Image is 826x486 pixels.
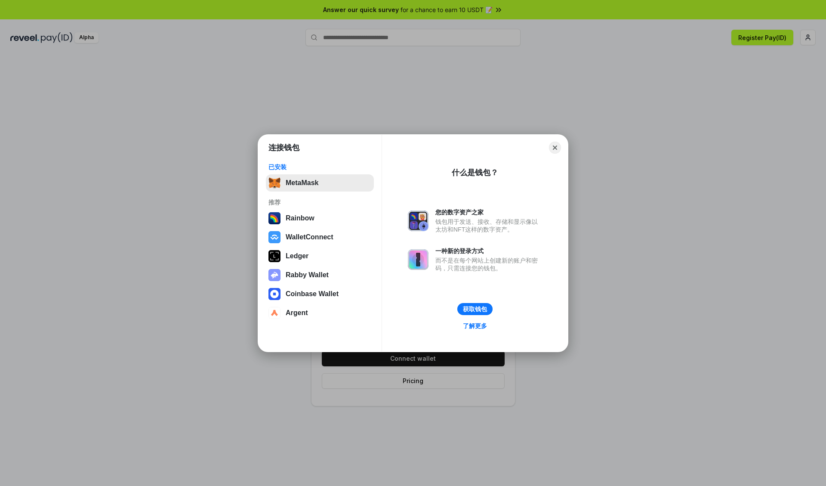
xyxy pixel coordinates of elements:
[286,290,339,298] div: Coinbase Wallet
[268,269,280,281] img: svg+xml,%3Csvg%20xmlns%3D%22http%3A%2F%2Fwww.w3.org%2F2000%2Fsvg%22%20fill%3D%22none%22%20viewBox...
[435,208,542,216] div: 您的数字资产之家
[268,288,280,300] img: svg+xml,%3Csvg%20width%3D%2228%22%20height%3D%2228%22%20viewBox%3D%220%200%2028%2028%22%20fill%3D...
[435,247,542,255] div: 一种新的登录方式
[268,212,280,224] img: svg+xml,%3Csvg%20width%3D%22120%22%20height%3D%22120%22%20viewBox%3D%220%200%20120%20120%22%20fil...
[286,233,333,241] div: WalletConnect
[266,229,374,246] button: WalletConnect
[286,214,314,222] div: Rainbow
[266,304,374,322] button: Argent
[435,218,542,233] div: 钱包用于发送、接收、存储和显示像以太坊和NFT这样的数字资产。
[463,305,487,313] div: 获取钱包
[435,257,542,272] div: 而不是在每个网站上创建新的账户和密码，只需连接您的钱包。
[266,266,374,284] button: Rabby Wallet
[286,309,308,317] div: Argent
[266,174,374,192] button: MetaMask
[266,248,374,265] button: Ledger
[458,320,492,331] a: 了解更多
[549,142,561,154] button: Close
[408,210,428,231] img: svg+xml,%3Csvg%20xmlns%3D%22http%3A%2F%2Fwww.w3.org%2F2000%2Fsvg%22%20fill%3D%22none%22%20viewBox...
[268,307,280,319] img: svg+xml,%3Csvg%20width%3D%2228%22%20height%3D%2228%22%20viewBox%3D%220%200%2028%2028%22%20fill%3D...
[268,177,280,189] img: svg+xml,%3Csvg%20fill%3D%22none%22%20height%3D%2233%22%20viewBox%3D%220%200%2035%2033%22%20width%...
[408,249,428,270] img: svg+xml,%3Csvg%20xmlns%3D%22http%3A%2F%2Fwww.w3.org%2F2000%2Fsvg%22%20fill%3D%22none%22%20viewBox...
[266,210,374,227] button: Rainbow
[452,167,498,178] div: 什么是钱包？
[463,322,487,330] div: 了解更多
[286,271,329,279] div: Rabby Wallet
[268,231,280,243] img: svg+xml,%3Csvg%20width%3D%2228%22%20height%3D%2228%22%20viewBox%3D%220%200%2028%2028%22%20fill%3D...
[457,303,493,315] button: 获取钱包
[286,179,318,187] div: MetaMask
[268,163,371,171] div: 已安装
[286,252,308,260] div: Ledger
[268,142,299,153] h1: 连接钱包
[266,285,374,303] button: Coinbase Wallet
[268,250,280,262] img: svg+xml,%3Csvg%20xmlns%3D%22http%3A%2F%2Fwww.w3.org%2F2000%2Fsvg%22%20width%3D%2228%22%20height%3...
[268,198,371,206] div: 推荐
